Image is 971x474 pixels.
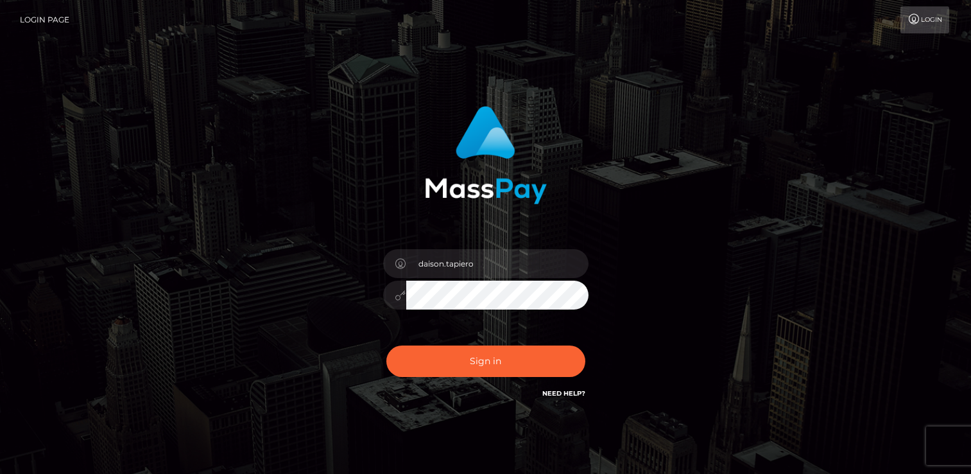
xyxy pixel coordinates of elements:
a: Login [900,6,949,33]
a: Login Page [20,6,69,33]
a: Need Help? [542,389,585,398]
button: Sign in [386,346,585,377]
input: Username... [406,249,589,278]
img: MassPay Login [425,106,547,204]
